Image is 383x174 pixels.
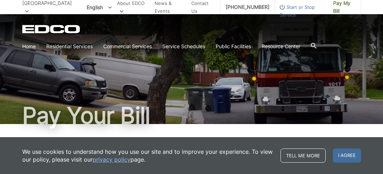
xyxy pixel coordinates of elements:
[22,148,273,163] p: We use cookies to understand how you use our site and to improve your experience. To view our pol...
[333,148,361,163] span: I agree
[46,43,93,50] a: Residential Services
[162,43,205,50] a: Service Schedules
[22,25,81,33] a: EDCD logo. Return to the homepage.
[81,1,117,13] span: English
[280,148,326,163] a: Tell me more
[22,43,36,50] a: Home
[22,104,361,127] h1: Pay Your Bill
[262,43,300,50] a: Resource Center
[93,156,130,163] a: privacy policy
[216,43,251,50] a: Public Facilities
[103,43,152,50] a: Commercial Services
